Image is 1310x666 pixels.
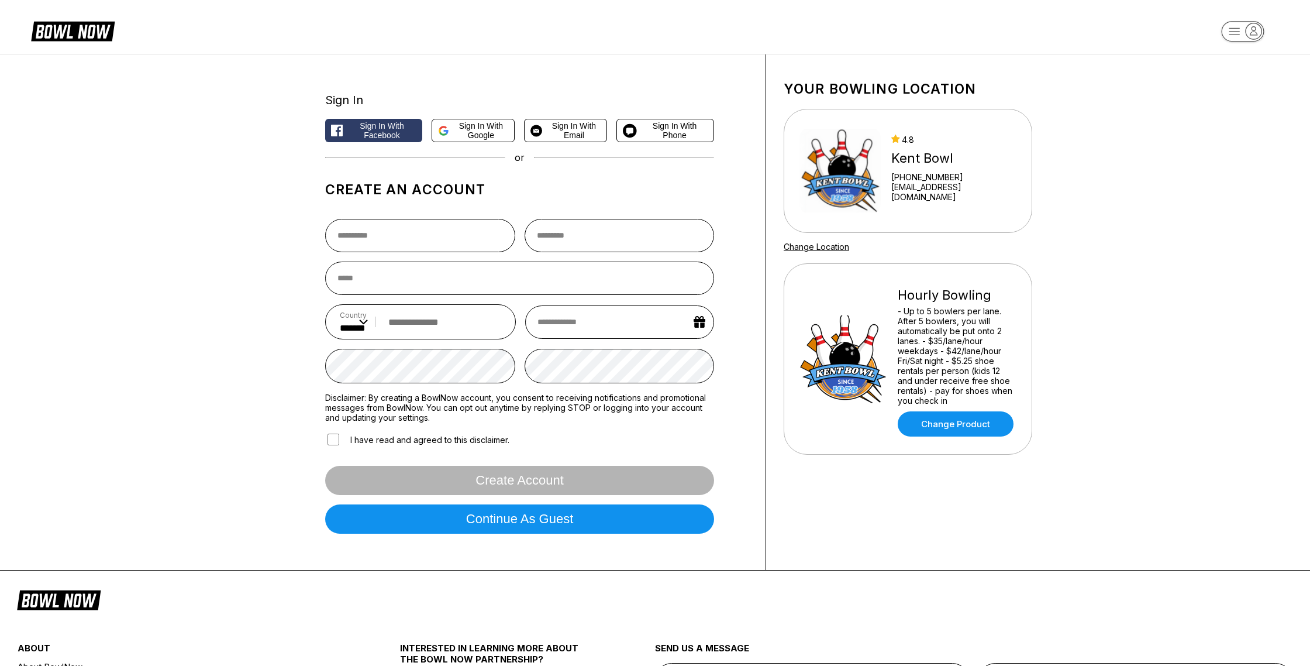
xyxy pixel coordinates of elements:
div: or [325,152,714,163]
a: Change Location [784,242,849,252]
span: Sign in with Facebook [347,121,416,140]
img: Kent Bowl [799,127,881,215]
a: [EMAIL_ADDRESS][DOMAIN_NAME] [891,182,1016,202]
div: Kent Bowl [891,150,1016,166]
label: Country [340,311,368,320]
span: Sign in with Phone [642,121,708,140]
button: Sign in with Google [432,119,515,142]
div: about [18,643,336,660]
div: Sign In [325,93,714,107]
h1: Create an account [325,181,714,198]
input: I have read and agreed to this disclaimer. [327,434,339,445]
span: Sign in with Google [454,121,509,140]
div: 4.8 [891,135,1016,145]
a: Change Product [898,411,1013,437]
div: [PHONE_NUMBER] [891,172,1016,182]
button: Sign in with Email [524,119,607,142]
div: - Up to 5 bowlers per lane. After 5 bowlers, you will automatically be put onto 2 lanes. - $35/la... [898,306,1016,406]
button: Continue as guest [325,504,714,534]
div: send us a message [655,643,1292,663]
button: Sign in with Facebook [325,119,422,142]
label: Disclaimer: By creating a BowlNow account, you consent to receiving notifications and promotional... [325,393,714,423]
h1: Your bowling location [784,81,1032,97]
img: Hourly Bowling [799,315,887,403]
div: Hourly Bowling [898,287,1016,303]
span: Sign in with Email [547,121,601,140]
label: I have read and agreed to this disclaimer. [325,432,509,447]
button: Sign in with Phone [616,119,714,142]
